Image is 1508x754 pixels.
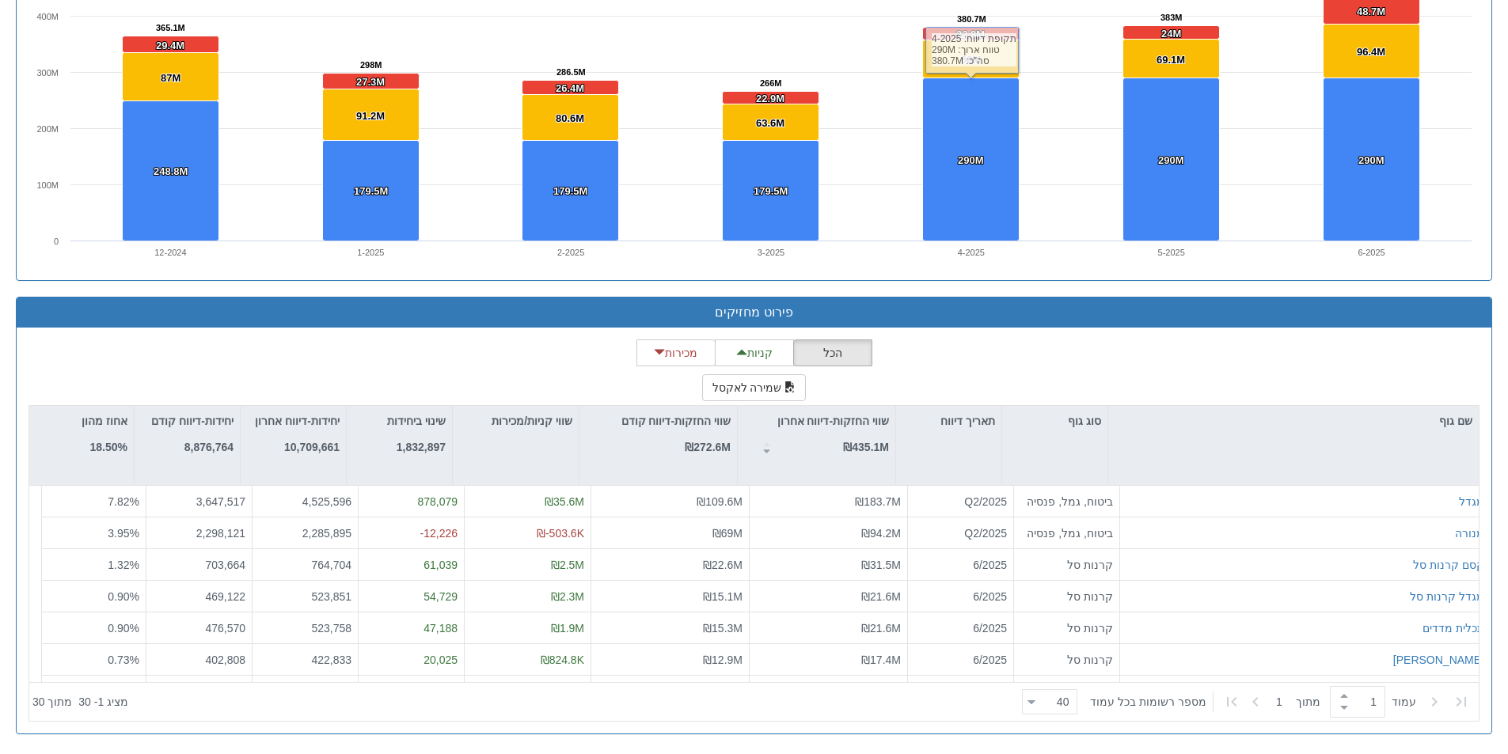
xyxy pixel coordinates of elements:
div: 4,525,596 [259,494,351,510]
tspan: 290M [958,154,984,166]
strong: 8,876,764 [184,441,234,453]
h3: פירוט מחזיקים [28,305,1480,320]
div: 878,079 [365,494,458,510]
p: יחידות-דיווח קודם [151,412,234,430]
div: 422,833 [259,652,351,668]
span: ₪-503.6K [537,527,584,540]
div: תאריך דיווח [896,406,1001,436]
tspan: 248.8M [154,165,188,177]
tspan: 179.5M [754,185,788,197]
tspan: 27.3M [356,76,385,88]
tspan: 290M [1158,154,1184,166]
div: 402,808 [153,652,245,668]
div: 6/2025 [914,620,1007,636]
div: קרנות סל [1020,589,1113,604]
tspan: 80.6M [556,112,584,124]
div: שווי קניות/מכירות [453,406,579,436]
div: Q2/2025 [914,525,1007,541]
tspan: 63.6M [756,117,784,129]
span: ₪15.1M [703,590,743,603]
span: ₪31.5M [861,559,901,571]
text: 400M [36,12,59,21]
div: ביטוח, גמל, פנסיה [1020,494,1113,510]
tspan: 286.5M [556,67,586,77]
span: ₪17.4M [861,654,901,666]
span: ₪22.6M [703,559,743,571]
span: ₪35.6M [545,495,584,508]
p: שווי החזקות-דיווח אחרון [777,412,889,430]
div: 2,285,895 [259,525,351,541]
span: ₪12.9M [703,654,743,666]
div: 2,298,121 [153,525,245,541]
div: ‏ מתוך [1016,684,1476,719]
button: [PERSON_NAME] [1393,652,1484,668]
tspan: 383M [1160,13,1183,22]
div: מגדל קרנות סל [1410,589,1484,604]
div: 476,570 [153,620,245,636]
span: ₪2.3M [551,590,584,603]
strong: 1,832,897 [397,441,446,453]
div: 47,188 [365,620,458,636]
div: 40 [1057,694,1076,710]
div: 61,039 [365,557,458,573]
text: 2-2025 [557,248,584,257]
text: 3-2025 [758,248,784,257]
span: ₪824.8K [541,654,584,666]
div: סוג גוף [1002,406,1107,436]
div: קרנות סל [1020,557,1113,573]
tspan: 365.1M [156,23,185,32]
tspan: 96.4M [1357,46,1385,58]
div: 20,025 [365,652,458,668]
span: ₪183.7M [855,495,901,508]
text: 0 [54,237,59,246]
span: ₪1.9M [551,622,584,635]
tspan: 298M [360,60,382,70]
tspan: 22.9M [756,93,784,104]
div: תכלית מדדים [1423,620,1484,636]
tspan: 69.1M [1157,54,1185,66]
text: 1-2025 [357,248,384,257]
tspan: 91.2M [356,110,385,122]
div: ביטוח, גמל, פנסיה [1020,525,1113,541]
button: מכירות [636,339,716,366]
tspan: 87M [161,72,180,84]
tspan: 380.7M [957,14,986,24]
div: -12,226 [365,525,458,541]
div: קרנות סל [1020,620,1113,636]
text: 5-2025 [1158,248,1185,257]
tspan: 22.8M [956,28,985,40]
text: 4-2025 [958,248,985,257]
tspan: 266M [760,78,782,88]
button: קניות [715,339,794,366]
p: שינוי ביחידות [387,412,446,430]
div: 3,647,517 [153,494,245,510]
div: 7.82 % [48,494,139,510]
div: 0.90 % [48,589,139,604]
span: 1 [1276,694,1296,710]
div: 6/2025 [914,652,1007,668]
span: ‏עמוד [1392,694,1416,710]
span: ‏מספר רשומות בכל עמוד [1090,694,1206,710]
div: 1.32 % [48,557,139,573]
tspan: 29.4M [156,40,184,51]
div: קרנות סל [1020,652,1113,668]
div: 6/2025 [914,589,1007,604]
tspan: 179.5M [553,185,587,197]
text: 100M [36,180,59,190]
text: 200M [36,124,59,134]
span: ₪21.6M [861,622,901,635]
strong: 18.50% [90,441,127,453]
text: 6-2025 [1358,248,1385,257]
button: קסם קרנות סל [1413,557,1484,573]
text: 12-2024 [154,248,186,257]
span: ₪94.2M [861,527,901,540]
div: 764,704 [259,557,351,573]
tspan: 179.5M [354,185,388,197]
button: הכל [793,339,872,366]
tspan: 26.4M [556,82,584,94]
div: Q2/2025 [914,494,1007,510]
button: מגדל [1459,494,1484,510]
